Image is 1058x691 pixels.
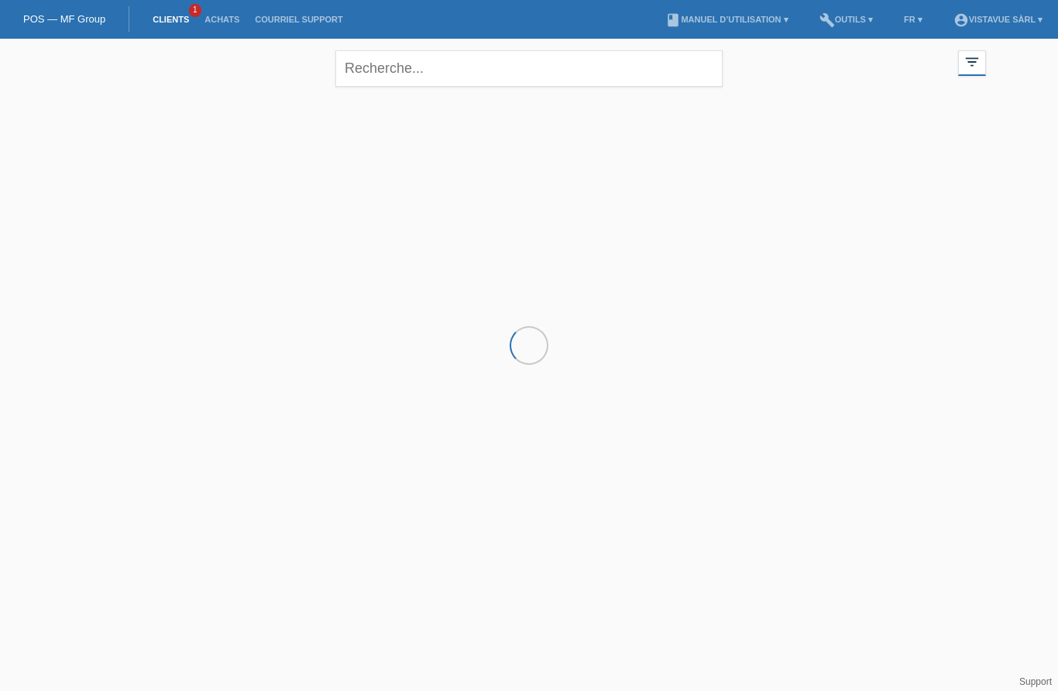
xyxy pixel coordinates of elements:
span: 1 [189,4,201,17]
i: account_circle [953,12,969,28]
a: FR ▾ [896,15,930,24]
a: buildOutils ▾ [812,15,881,24]
a: Support [1019,676,1052,687]
a: bookManuel d’utilisation ▾ [658,15,795,24]
a: Achats [197,15,247,24]
a: Courriel Support [247,15,350,24]
a: POS — MF Group [23,13,105,25]
i: book [665,12,681,28]
input: Recherche... [335,50,723,87]
a: account_circleVistavue Sàrl ▾ [946,15,1050,24]
i: filter_list [964,53,981,70]
a: Clients [145,15,197,24]
i: build [819,12,835,28]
